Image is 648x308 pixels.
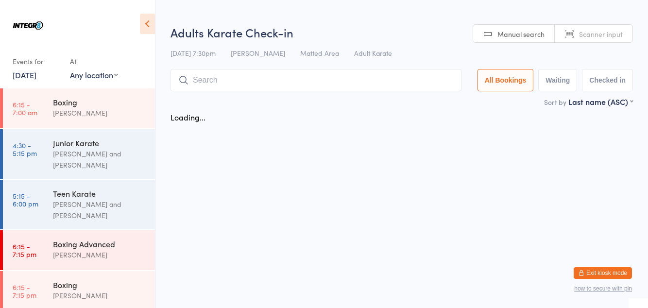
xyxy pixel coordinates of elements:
[538,69,577,91] button: Waiting
[579,29,623,39] span: Scanner input
[354,48,392,58] span: Adult Karate
[53,97,147,107] div: Boxing
[70,69,118,80] div: Any location
[53,279,147,290] div: Boxing
[13,283,36,299] time: 6:15 - 7:15 pm
[574,267,632,279] button: Exit kiosk mode
[53,188,147,199] div: Teen Karate
[13,192,38,207] time: 5:15 - 6:00 pm
[477,69,534,91] button: All Bookings
[13,53,60,69] div: Events for
[3,129,155,179] a: 4:30 -5:15 pmJunior Karate[PERSON_NAME] and [PERSON_NAME]
[3,88,155,128] a: 6:15 -7:00 amBoxing[PERSON_NAME]
[3,230,155,270] a: 6:15 -7:15 pmBoxing Advanced[PERSON_NAME]
[300,48,339,58] span: Matted Area
[13,101,37,116] time: 6:15 - 7:00 am
[574,285,632,292] button: how to secure with pin
[171,24,633,40] h2: Adults Karate Check-in
[53,137,147,148] div: Junior Karate
[582,69,633,91] button: Checked in
[497,29,545,39] span: Manual search
[53,148,147,171] div: [PERSON_NAME] and [PERSON_NAME]
[171,69,461,91] input: Search
[544,97,566,107] label: Sort by
[70,53,118,69] div: At
[171,48,216,58] span: [DATE] 7:30pm
[10,7,46,44] img: Integr8 Bentleigh
[53,239,147,249] div: Boxing Advanced
[13,141,37,157] time: 4:30 - 5:15 pm
[53,107,147,119] div: [PERSON_NAME]
[13,69,36,80] a: [DATE]
[13,242,36,258] time: 6:15 - 7:15 pm
[568,96,633,107] div: Last name (ASC)
[53,290,147,301] div: [PERSON_NAME]
[171,112,205,122] div: Loading...
[3,180,155,229] a: 5:15 -6:00 pmTeen Karate[PERSON_NAME] and [PERSON_NAME]
[231,48,285,58] span: [PERSON_NAME]
[53,199,147,221] div: [PERSON_NAME] and [PERSON_NAME]
[53,249,147,260] div: [PERSON_NAME]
